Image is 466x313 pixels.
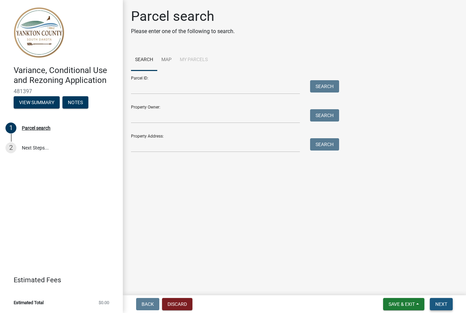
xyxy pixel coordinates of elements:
div: 2 [5,142,16,153]
span: 481397 [14,88,109,95]
span: Save & Exit [389,301,415,307]
button: Notes [62,96,88,109]
h4: Variance, Conditional Use and Rezoning Application [14,66,117,85]
wm-modal-confirm: Summary [14,100,60,105]
span: Back [142,301,154,307]
a: Estimated Fees [5,273,112,287]
button: Search [310,80,339,93]
a: Search [131,49,157,71]
wm-modal-confirm: Notes [62,100,88,105]
span: $0.00 [99,300,109,305]
div: Parcel search [22,126,50,130]
h1: Parcel search [131,8,235,25]
button: Search [310,138,339,151]
div: 1 [5,123,16,133]
p: Please enter one of the following to search. [131,27,235,35]
button: Save & Exit [383,298,424,310]
button: Next [430,298,453,310]
button: View Summary [14,96,60,109]
button: Discard [162,298,192,310]
span: Estimated Total [14,300,44,305]
img: Yankton County, South Dakota (Canceled) [14,7,65,58]
span: Next [435,301,447,307]
button: Search [310,109,339,122]
a: Map [157,49,176,71]
button: Back [136,298,159,310]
